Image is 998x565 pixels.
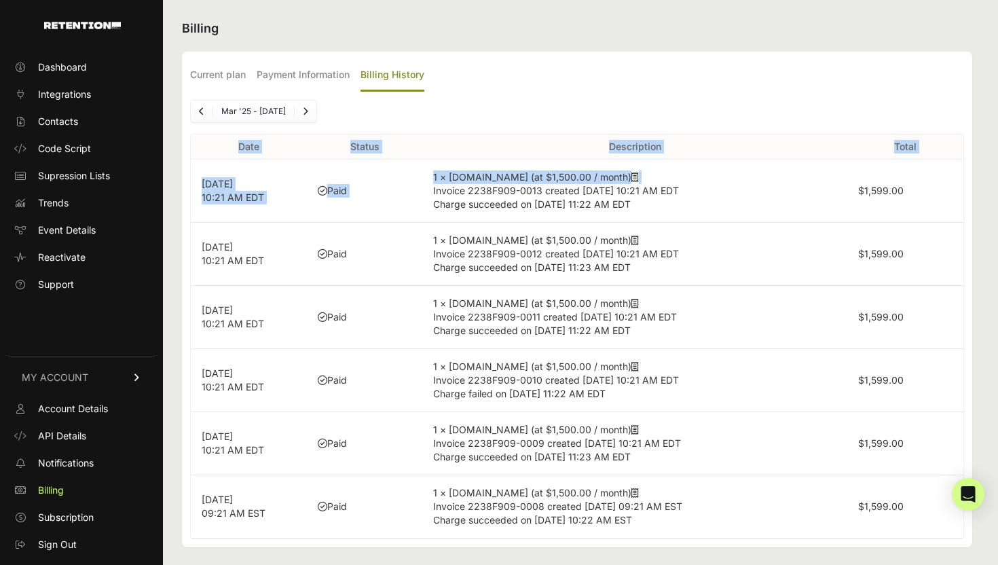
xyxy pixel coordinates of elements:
th: Description [422,134,847,160]
td: Paid [307,286,423,349]
span: Subscription [38,511,94,524]
span: Charge succeeded on [DATE] 11:22 AM EDT [433,198,631,210]
span: Charge succeeded on [DATE] 11:23 AM EDT [433,451,631,462]
a: Integrations [8,84,155,105]
span: Invoice 2238F909-0008 created [DATE] 09:21 AM EST [433,500,682,512]
a: Next [295,101,316,122]
span: Invoice 2238F909-0011 created [DATE] 10:21 AM EDT [433,311,677,323]
th: Status [307,134,423,160]
label: $1,599.00 [858,311,904,323]
span: Invoice 2238F909-0010 created [DATE] 10:21 AM EDT [433,374,679,386]
p: [DATE] 09:21 AM EST [202,493,296,520]
img: Retention.com [44,22,121,29]
span: Charge succeeded on [DATE] 11:22 AM EDT [433,325,631,336]
span: Billing [38,484,64,497]
a: Code Script [8,138,155,160]
div: Open Intercom Messenger [952,478,984,511]
a: Account Details [8,398,155,420]
label: $1,599.00 [858,500,904,512]
span: API Details [38,429,86,443]
span: Notifications [38,456,94,470]
label: Billing History [361,60,424,92]
a: Event Details [8,219,155,241]
p: [DATE] 10:21 AM EDT [202,240,296,268]
span: Account Details [38,402,108,416]
td: Paid [307,160,423,223]
span: Charge succeeded on [DATE] 11:23 AM EDT [433,261,631,273]
label: Current plan [190,60,246,92]
p: [DATE] 10:21 AM EDT [202,177,296,204]
span: Integrations [38,88,91,101]
td: 1 × [DOMAIN_NAME] (at $1,500.00 / month) [422,412,847,475]
a: Supression Lists [8,165,155,187]
td: Paid [307,349,423,412]
a: Support [8,274,155,295]
a: Sign Out [8,534,155,555]
td: 1 × [DOMAIN_NAME] (at $1,500.00 / month) [422,286,847,349]
a: Dashboard [8,56,155,78]
span: Invoice 2238F909-0013 created [DATE] 10:21 AM EDT [433,185,679,196]
span: Trends [38,196,69,210]
span: Contacts [38,115,78,128]
label: $1,599.00 [858,374,904,386]
span: Sign Out [38,538,77,551]
label: Payment Information [257,60,350,92]
span: Charge succeeded on [DATE] 10:22 AM EST [433,514,632,526]
td: Paid [307,412,423,475]
a: MY ACCOUNT [8,357,155,398]
span: Supression Lists [38,169,110,183]
td: Paid [307,223,423,286]
a: API Details [8,425,155,447]
label: $1,599.00 [858,185,904,196]
span: MY ACCOUNT [22,371,88,384]
span: Event Details [38,223,96,237]
span: Charge failed on [DATE] 11:22 AM EDT [433,388,606,399]
a: Subscription [8,507,155,528]
p: [DATE] 10:21 AM EDT [202,430,296,457]
span: Invoice 2238F909-0012 created [DATE] 10:21 AM EDT [433,248,679,259]
p: [DATE] 10:21 AM EDT [202,367,296,394]
td: 1 × [DOMAIN_NAME] (at $1,500.00 / month) [422,223,847,286]
td: Paid [307,475,423,539]
a: Reactivate [8,247,155,268]
span: Invoice 2238F909-0009 created [DATE] 10:21 AM EDT [433,437,681,449]
a: Notifications [8,452,155,474]
a: Trends [8,192,155,214]
label: $1,599.00 [858,248,904,259]
td: 1 × [DOMAIN_NAME] (at $1,500.00 / month) [422,160,847,223]
span: Support [38,278,74,291]
a: Billing [8,479,155,501]
a: Previous [191,101,212,122]
p: [DATE] 10:21 AM EDT [202,304,296,331]
li: Mar '25 - [DATE] [212,106,294,117]
span: Reactivate [38,251,86,264]
th: Date [191,134,307,160]
td: 1 × [DOMAIN_NAME] (at $1,500.00 / month) [422,349,847,412]
td: 1 × [DOMAIN_NAME] (at $1,500.00 / month) [422,475,847,539]
span: Code Script [38,142,91,156]
th: Total [847,134,963,160]
span: Dashboard [38,60,87,74]
a: Contacts [8,111,155,132]
label: $1,599.00 [858,437,904,449]
h2: Billing [182,19,972,38]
